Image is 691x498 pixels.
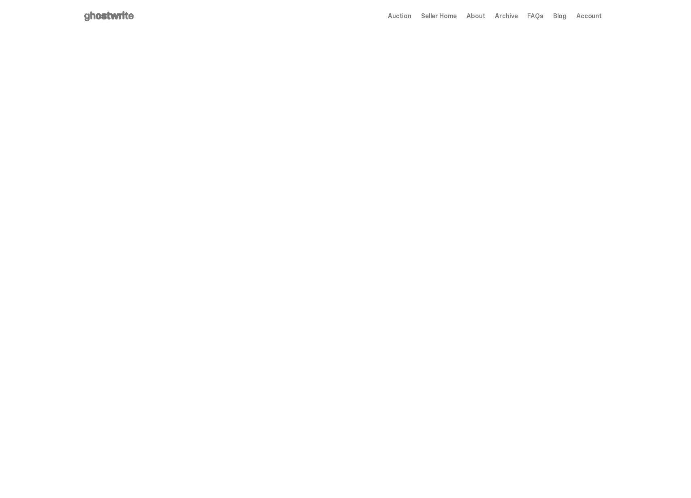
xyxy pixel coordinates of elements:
[421,13,457,19] a: Seller Home
[466,13,485,19] a: About
[553,13,567,19] a: Blog
[495,13,518,19] a: Archive
[388,13,411,19] a: Auction
[576,13,602,19] a: Account
[527,13,543,19] a: FAQs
